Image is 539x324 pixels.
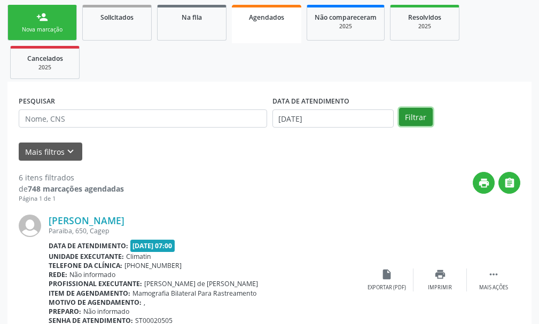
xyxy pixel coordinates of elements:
[498,172,520,194] button: 
[49,215,124,226] a: [PERSON_NAME]
[488,268,499,280] i: 
[49,261,122,270] b: Telefone da clínica:
[478,177,490,189] i: print
[408,13,441,22] span: Resolvidos
[49,226,360,235] div: Paraiba, 650, Cagep
[49,252,124,261] b: Unidade executante:
[49,307,81,316] b: Preparo:
[15,26,69,34] div: Nova marcação
[19,183,124,194] div: de
[83,307,129,316] span: Não informado
[504,177,515,189] i: 
[19,215,41,237] img: img
[479,284,508,291] div: Mais ações
[130,240,175,252] span: [DATE] 07:00
[473,172,495,194] button: print
[398,22,451,30] div: 2025
[315,13,377,22] span: Não compareceram
[249,13,284,22] span: Agendados
[182,13,202,22] span: Na fila
[49,270,67,279] b: Rede:
[144,279,258,288] span: [PERSON_NAME] de [PERSON_NAME]
[28,184,124,194] strong: 748 marcações agendadas
[124,261,182,270] span: [PHONE_NUMBER]
[19,194,124,203] div: Página 1 de 1
[368,284,406,291] div: Exportar (PDF)
[19,143,82,161] button: Mais filtroskeyboard_arrow_down
[100,13,134,22] span: Solicitados
[19,93,55,109] label: PESQUISAR
[381,268,393,280] i: insert_drive_file
[132,289,256,298] span: Mamografia Bilateral Para Rastreamento
[399,108,433,126] button: Filtrar
[315,22,377,30] div: 2025
[19,172,124,183] div: 6 itens filtrados
[272,93,349,109] label: DATA DE ATENDIMENTO
[65,146,76,157] i: keyboard_arrow_down
[36,11,48,23] div: person_add
[49,298,142,307] b: Motivo de agendamento:
[434,268,446,280] i: print
[272,109,394,128] input: Selecione um intervalo
[49,289,130,298] b: Item de agendamento:
[18,64,72,72] div: 2025
[428,284,452,291] div: Imprimir
[69,270,115,279] span: Não informado
[27,54,63,63] span: Cancelados
[19,109,267,128] input: Nome, CNS
[144,298,145,307] span: ,
[49,279,142,288] b: Profissional executante:
[49,241,128,250] b: Data de atendimento:
[126,252,151,261] span: Climatin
